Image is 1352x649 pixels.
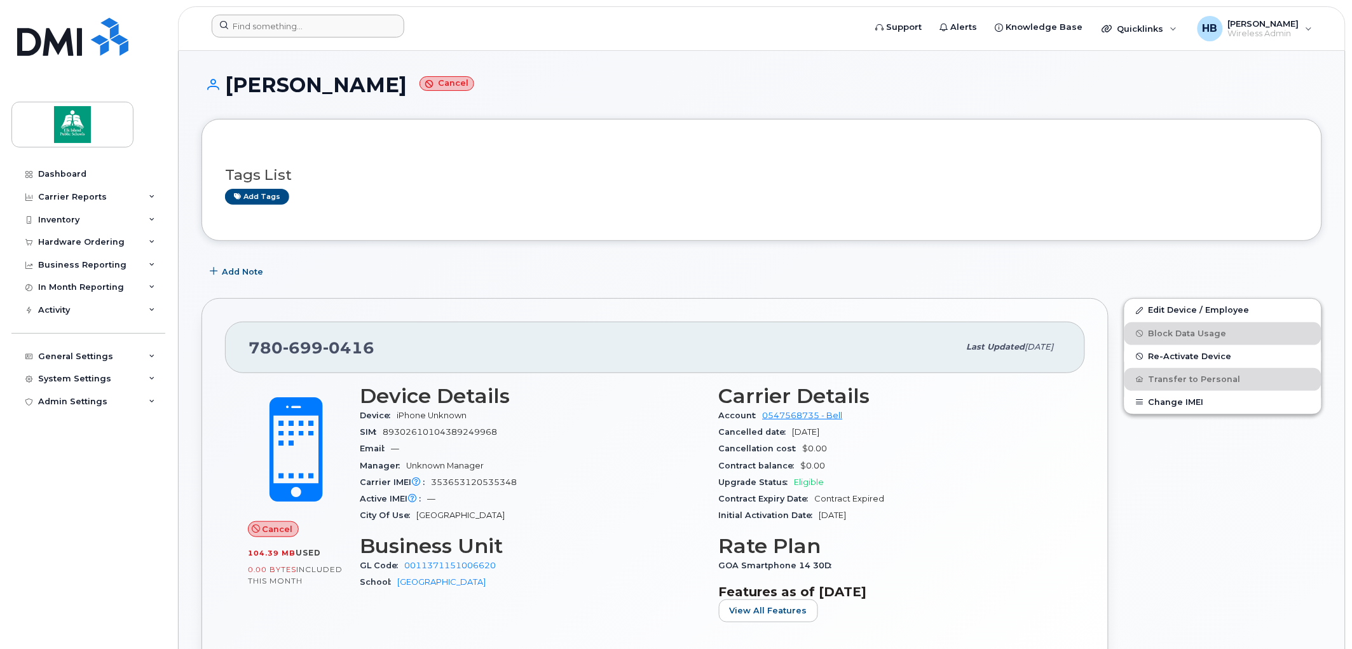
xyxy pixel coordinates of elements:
a: 0547568735 - Bell [763,411,843,420]
span: Account [719,411,763,420]
button: Transfer to Personal [1124,368,1321,391]
span: 0416 [323,338,374,357]
button: Re-Activate Device [1124,345,1321,368]
span: included this month [248,564,343,585]
span: City Of Use [360,510,416,520]
span: School [360,577,397,587]
span: Cancel [263,523,293,535]
span: Re-Activate Device [1149,352,1232,361]
span: Manager [360,461,406,470]
h3: Carrier Details [719,385,1063,407]
span: View All Features [730,605,807,617]
span: Add Note [222,266,263,278]
span: 699 [283,338,323,357]
span: $0.00 [801,461,826,470]
h3: Tags List [225,167,1299,183]
a: [GEOGRAPHIC_DATA] [397,577,486,587]
a: Edit Device / Employee [1124,299,1321,322]
h3: Rate Plan [719,535,1063,557]
span: [DATE] [819,510,847,520]
span: [GEOGRAPHIC_DATA] [416,510,505,520]
span: Cancelled date [719,427,793,437]
span: Upgrade Status [719,477,795,487]
a: 0011371151006620 [404,561,496,570]
span: Cancellation cost [719,444,803,453]
span: GOA Smartphone 14 30D [719,561,838,570]
span: iPhone Unknown [397,411,467,420]
h3: Device Details [360,385,704,407]
span: — [391,444,399,453]
span: SIM [360,427,383,437]
small: Cancel [420,76,474,91]
span: GL Code [360,561,404,570]
span: $0.00 [803,444,828,453]
h3: Features as of [DATE] [719,584,1063,599]
span: 0.00 Bytes [248,565,296,574]
span: 89302610104389249968 [383,427,497,437]
a: Add tags [225,189,289,205]
span: Contract balance [719,461,801,470]
span: [DATE] [1025,342,1054,352]
h3: Business Unit [360,535,704,557]
button: View All Features [719,599,818,622]
span: 104.39 MB [248,549,296,557]
span: used [296,548,321,557]
button: Change IMEI [1124,391,1321,414]
span: Email [360,444,391,453]
button: Block Data Usage [1124,322,1321,345]
button: Add Note [201,260,274,283]
span: Active IMEI [360,494,427,503]
h1: [PERSON_NAME] [201,74,1322,96]
span: Initial Activation Date [719,510,819,520]
span: [DATE] [793,427,820,437]
span: Carrier IMEI [360,477,431,487]
span: Contract Expired [815,494,885,503]
span: Last updated [967,342,1025,352]
span: 780 [249,338,374,357]
span: 353653120535348 [431,477,517,487]
span: — [427,494,435,503]
span: Contract Expiry Date [719,494,815,503]
span: Device [360,411,397,420]
span: Unknown Manager [406,461,484,470]
span: Eligible [795,477,824,487]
